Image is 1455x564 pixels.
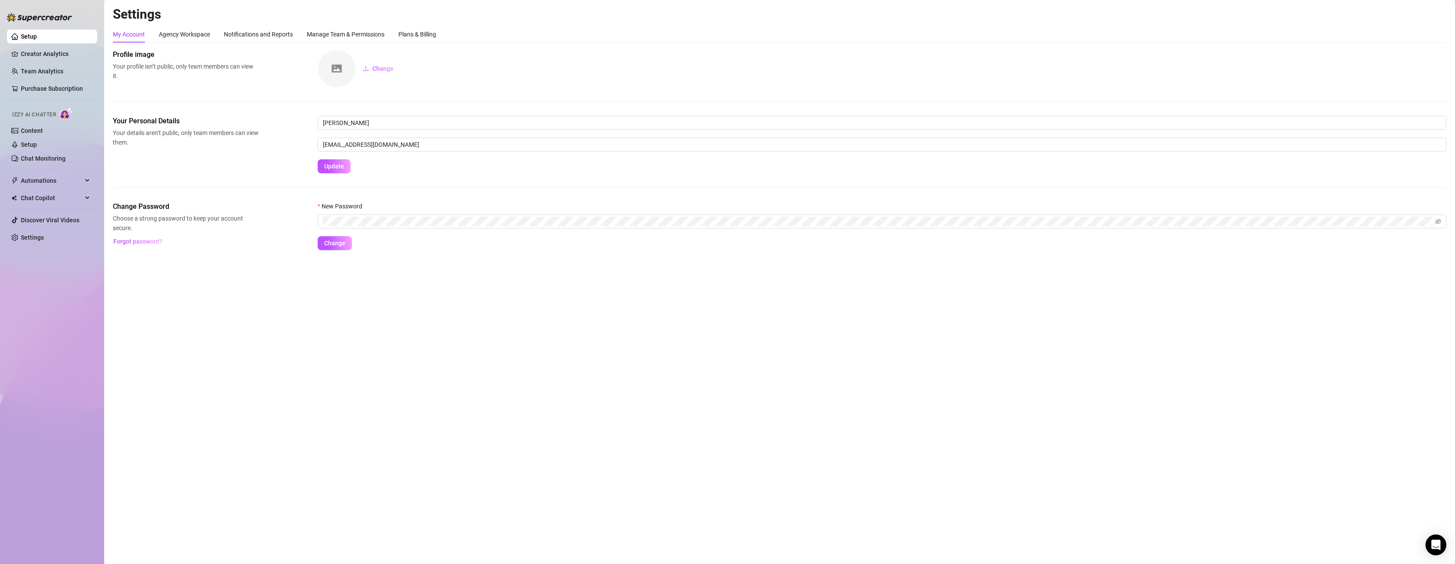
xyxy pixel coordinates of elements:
span: eye-invisible [1435,218,1441,224]
a: Setup [21,141,37,148]
img: AI Chatter [59,107,73,120]
div: Plans & Billing [398,30,436,39]
input: Enter new email [318,138,1446,152]
span: Automations [21,174,82,188]
span: Forgot password? [113,238,162,245]
div: Agency Workspace [159,30,210,39]
span: Your profile isn’t public, only team members can view it. [113,62,259,81]
span: Profile image [113,49,259,60]
a: Creator Analytics [21,47,90,61]
div: Open Intercom Messenger [1425,534,1446,555]
div: My Account [113,30,145,39]
input: Enter name [318,116,1446,130]
img: Chat Copilot [11,195,17,201]
a: Purchase Subscription [21,85,83,92]
span: Update [324,163,344,170]
span: Change [324,240,345,247]
img: square-placeholder.png [318,50,355,87]
span: Chat Copilot [21,191,82,205]
a: Chat Monitoring [21,155,66,162]
a: Team Analytics [21,68,63,75]
div: Manage Team & Permissions [307,30,384,39]
span: Change [372,65,394,72]
span: Choose a strong password to keep your account secure. [113,214,259,233]
span: Your details aren’t public, only team members can view them. [113,128,259,147]
label: New Password [318,201,368,211]
span: Your Personal Details [113,116,259,126]
img: logo-BBDzfeDw.svg [7,13,72,22]
a: Settings [21,234,44,241]
input: New Password [323,217,1433,226]
span: thunderbolt [11,177,18,184]
span: upload [363,66,369,72]
button: Change [356,62,401,76]
button: Forgot password? [113,234,162,248]
button: Change [318,236,352,250]
a: Setup [21,33,37,40]
button: Update [318,159,351,173]
div: Notifications and Reports [224,30,293,39]
a: Discover Viral Videos [21,217,79,224]
h2: Settings [113,6,1446,23]
a: Content [21,127,43,134]
span: Izzy AI Chatter [12,111,56,119]
span: Change Password [113,201,259,212]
